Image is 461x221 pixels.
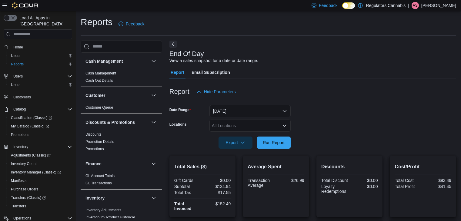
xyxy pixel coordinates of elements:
[11,124,49,129] span: My Catalog (Classic)
[204,184,231,189] div: $134.94
[1,143,75,151] button: Inventory
[395,178,422,183] div: Total Cost
[13,45,23,50] span: Home
[11,43,72,51] span: Home
[11,82,20,87] span: Users
[81,70,162,87] div: Cash Management
[257,137,291,149] button: Run Report
[85,58,123,64] h3: Cash Management
[169,88,189,95] h3: Report
[8,177,72,184] span: Manifests
[8,160,72,167] span: Inventory Count
[1,105,75,114] button: Catalog
[11,204,26,209] span: Transfers
[169,58,258,64] div: View a sales snapshot for a date or date range.
[85,181,112,185] a: GL Transactions
[6,176,75,185] button: Manifests
[6,185,75,193] button: Purchase Orders
[204,201,231,206] div: $152.49
[8,81,72,88] span: Users
[13,95,31,100] span: Customers
[351,184,378,189] div: $0.00
[174,163,231,170] h2: Total Sales ($)
[8,131,72,138] span: Promotions
[11,187,38,192] span: Purchase Orders
[11,132,29,137] span: Promotions
[126,21,144,27] span: Feedback
[85,119,149,125] button: Discounts & Promotions
[11,195,46,200] span: Transfers (Classic)
[12,2,39,8] img: Cova
[1,72,75,81] button: Users
[11,170,61,175] span: Inventory Manager (Classic)
[85,140,114,144] a: Promotion Details
[6,168,75,176] a: Inventory Manager (Classic)
[150,119,157,126] button: Discounts & Promotions
[413,2,418,9] span: AS
[8,152,53,159] a: Adjustments (Classic)
[194,86,238,98] button: Hide Parameters
[85,105,113,110] a: Customer Queue
[204,89,236,95] span: Hide Parameters
[169,122,187,127] label: Locations
[319,2,337,8] span: Feedback
[85,173,115,178] span: GL Account Totals
[11,106,28,113] button: Catalog
[6,60,75,68] button: Reports
[8,194,48,201] a: Transfers (Classic)
[8,52,72,59] span: Users
[366,2,406,9] p: Regulators Cannabis
[8,152,72,159] span: Adjustments (Classic)
[11,53,20,58] span: Users
[81,16,112,28] h1: Reports
[6,202,75,210] button: Transfers
[85,71,116,75] a: Cash Management
[11,178,26,183] span: Manifests
[85,119,135,125] h3: Discounts & Promotions
[8,61,72,68] span: Reports
[169,107,191,112] label: Date Range
[150,58,157,65] button: Cash Management
[85,78,113,83] a: Cash Out Details
[11,73,25,80] button: Users
[13,107,26,112] span: Catalog
[8,160,39,167] a: Inventory Count
[13,216,31,221] span: Operations
[282,123,287,128] button: Open list of options
[204,178,231,183] div: $0.00
[171,66,184,78] span: Report
[11,143,72,150] span: Inventory
[8,123,52,130] a: My Catalog (Classic)
[222,137,249,149] span: Export
[351,178,378,183] div: $0.00
[11,153,51,158] span: Adjustments (Classic)
[85,208,121,213] span: Inventory Adjustments
[408,2,409,9] p: |
[169,41,177,48] button: Next
[11,161,37,166] span: Inventory Count
[424,178,451,183] div: $93.49
[8,52,23,59] a: Users
[85,58,149,64] button: Cash Management
[11,44,25,51] a: Home
[13,74,23,79] span: Users
[6,160,75,168] button: Inventory Count
[6,130,75,139] button: Promotions
[192,66,230,78] span: Email Subscription
[8,123,72,130] span: My Catalog (Classic)
[174,190,201,195] div: Total Tax
[321,163,378,170] h2: Discounts
[263,140,285,146] span: Run Report
[204,190,231,195] div: $17.55
[85,195,105,201] h3: Inventory
[169,50,204,58] h3: End Of Day
[150,194,157,202] button: Inventory
[116,18,147,30] a: Feedback
[85,139,114,144] span: Promotion Details
[8,61,26,68] a: Reports
[6,51,75,60] button: Users
[6,122,75,130] a: My Catalog (Classic)
[85,215,135,219] a: Inventory by Product Historical
[81,131,162,155] div: Discounts & Promotions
